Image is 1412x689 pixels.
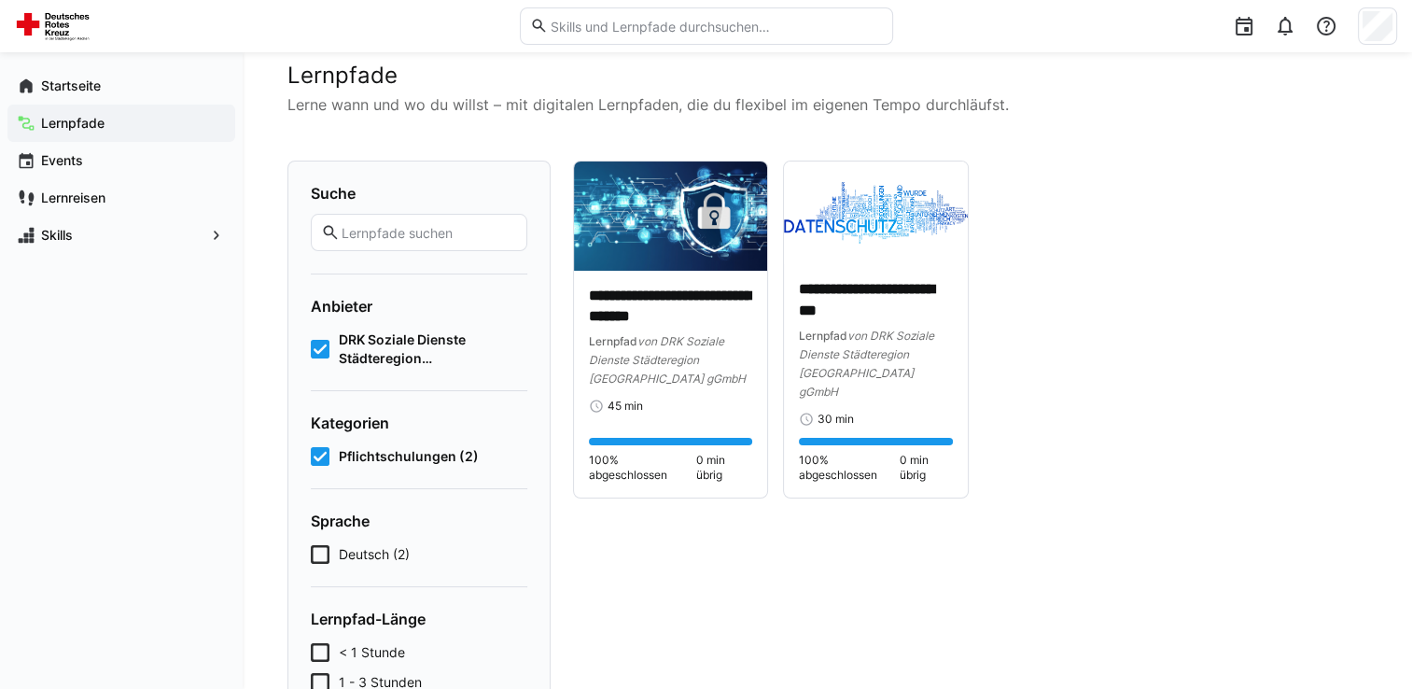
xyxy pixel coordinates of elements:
[311,297,527,316] h4: Anbieter
[818,412,854,427] span: 30 min
[339,643,405,662] span: < 1 Stunde
[311,184,527,203] h4: Suche
[608,399,643,414] span: 45 min
[589,453,696,483] span: 100% abgeschlossen
[696,453,752,483] span: 0 min übrig
[589,334,637,348] span: Lernpfad
[799,329,847,343] span: Lernpfad
[799,453,900,483] span: 100% abgeschlossen
[339,545,410,564] span: Deutsch (2)
[311,610,527,628] h4: Lernpfad-Länge
[574,162,767,271] img: image
[340,224,517,241] input: Lernpfade suchen
[287,62,1367,90] h2: Lernpfade
[287,93,1367,116] p: Lerne wann und wo du willst – mit digitalen Lernpfaden, die du flexibel im eigenen Tempo durchläu...
[311,414,527,432] h4: Kategorien
[339,447,479,466] span: Pflichtschulungen (2)
[589,334,746,386] span: von DRK Soziale Dienste Städteregion [GEOGRAPHIC_DATA] gGmbH
[339,330,527,368] span: DRK Soziale Dienste Städteregion [GEOGRAPHIC_DATA] gGmbH (2)
[311,512,527,530] h4: Sprache
[799,329,934,399] span: von DRK Soziale Dienste Städteregion [GEOGRAPHIC_DATA] gGmbH
[900,453,952,483] span: 0 min übrig
[548,18,882,35] input: Skills und Lernpfade durchsuchen…
[784,162,967,264] img: image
